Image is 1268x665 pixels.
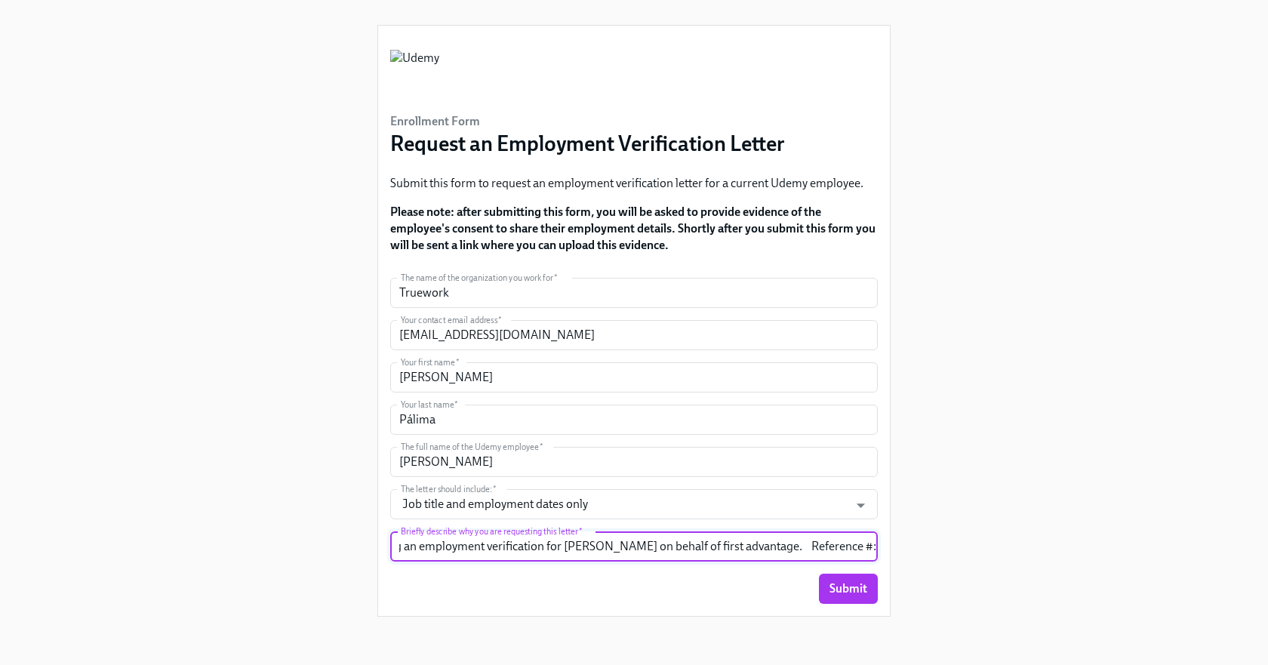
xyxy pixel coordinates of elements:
[390,130,785,157] h3: Request an Employment Verification Letter
[390,205,876,252] strong: Please note: after submitting this form, you will be asked to provide evidence of the employee's ...
[849,494,873,517] button: Open
[829,581,867,596] span: Submit
[390,50,439,95] img: Udemy
[390,175,878,192] p: Submit this form to request an employment verification letter for a current Udemy employee.
[819,574,878,604] button: Submit
[390,113,785,130] h6: Enrollment Form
